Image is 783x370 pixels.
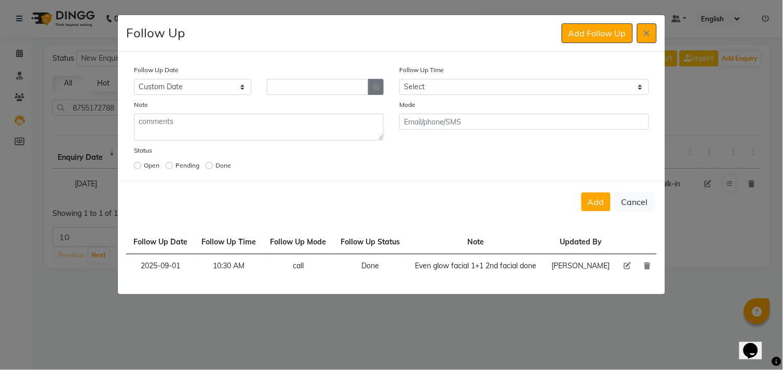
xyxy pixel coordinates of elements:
[134,100,148,109] label: Note
[562,23,633,43] button: Add Follow Up
[739,328,773,360] iframe: chat widget
[215,161,231,170] label: Done
[582,193,611,211] button: Add
[399,100,415,109] label: Mode
[195,230,263,254] td: Follow Up Time
[201,261,257,271] div: 10:30 AM
[176,161,199,170] label: Pending
[407,230,545,254] td: Note
[334,254,408,278] td: Done
[126,230,194,254] td: Follow Up Date
[545,230,617,254] td: Updated By
[126,23,185,42] h4: Follow Up
[615,192,655,212] button: Cancel
[134,65,179,75] label: Follow Up Date
[545,254,617,278] td: [PERSON_NAME]
[263,230,334,254] td: Follow Up Mode
[134,146,152,155] label: Status
[407,254,545,278] td: Even glow facial 1+1 2nd facial done
[263,254,334,278] td: call
[144,161,159,170] label: Open
[132,261,188,271] div: 2025-09-01
[399,65,444,75] label: Follow Up Time
[399,114,649,130] input: Email/phone/SMS
[334,230,408,254] td: Follow Up Status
